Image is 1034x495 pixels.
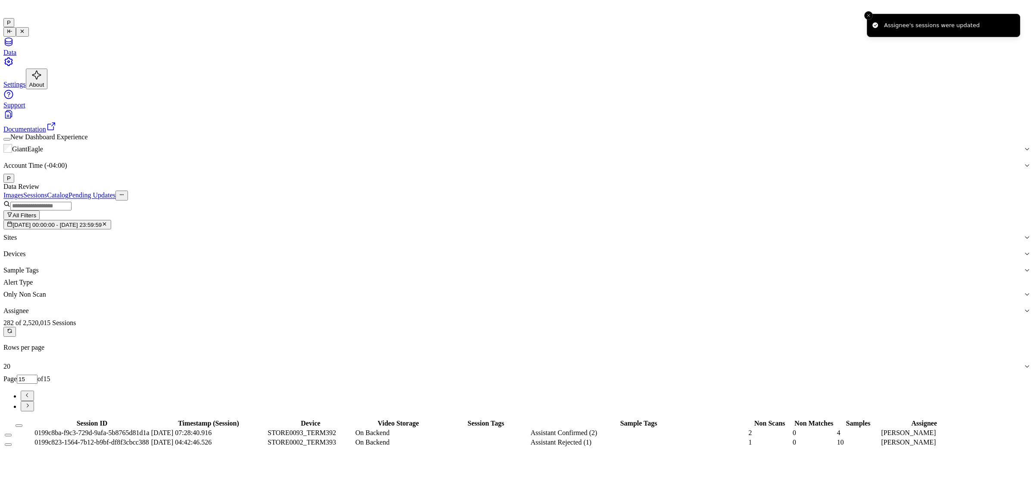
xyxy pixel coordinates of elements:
[268,429,353,437] div: STORE0093_TERM392
[748,439,752,446] span: 1
[355,429,441,437] div: On Backend
[268,439,353,446] div: STORE0002_TERM393
[864,11,873,20] button: Close toast
[7,19,11,26] span: P
[26,69,48,89] button: About
[267,419,354,428] th: Device
[3,220,111,229] button: [DATE] 00:00:00 - [DATE] 23:59:59
[3,319,76,326] span: 282 of 2,520,015 Sessions
[3,192,23,199] a: Images
[37,375,50,382] span: of 15
[530,419,747,428] th: Sample Tags
[531,429,598,436] span: Assistant Confirmed (2)
[16,27,28,37] button: Toggle Navigation
[837,439,844,446] span: 10
[355,439,441,446] div: On Backend
[3,344,1031,351] p: Rows per page
[793,439,796,446] span: 0
[3,183,1031,191] div: Data Review
[23,192,47,199] a: Sessions
[748,429,752,436] span: 2
[837,429,841,436] span: 4
[34,419,150,428] th: Session ID
[531,439,592,446] span: Assistant Rejected (1)
[12,222,102,228] span: [DATE] 00:00:00 - [DATE] 23:59:59
[3,210,40,220] button: All Filters
[5,434,12,436] button: Select row
[151,419,267,428] th: Timestamp (Session)
[3,89,1031,109] a: Support
[21,401,34,411] button: Go to next page
[16,424,22,427] button: Select all
[151,429,212,436] span: [DATE] 07:28:40.916
[748,419,791,428] th: Non Scans
[3,109,1031,133] a: Documentation
[442,419,529,428] th: Session Tags
[837,419,880,428] th: Samples
[881,439,936,446] span: [PERSON_NAME]
[3,56,1031,88] a: Settings
[3,279,33,286] label: Alert Type
[3,391,1031,411] nav: pagination
[3,37,1031,56] a: Data
[151,439,212,446] span: [DATE] 04:42:46.526
[881,419,968,428] th: Assignee
[69,192,115,199] a: Pending Updates
[881,429,936,436] span: [PERSON_NAME]
[3,27,16,37] button: Toggle Navigation
[34,439,149,446] span: 0199c823-1564-7b12-b9bf-df8f3cbcc388
[884,21,980,30] div: Assignee's sessions were updated
[3,174,14,183] button: P
[792,419,836,428] th: Non Matches
[7,175,11,182] span: P
[34,429,149,436] span: 0199c8ba-f9c3-729d-9afa-5b8765d81d1a
[3,18,14,27] button: P
[47,192,69,199] a: Catalog
[355,419,442,428] th: Video Storage
[3,375,17,382] span: Page
[5,443,12,446] button: Select row
[3,133,1031,141] div: New Dashboard Experience
[21,391,34,401] button: Go to previous page
[793,429,796,436] span: 0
